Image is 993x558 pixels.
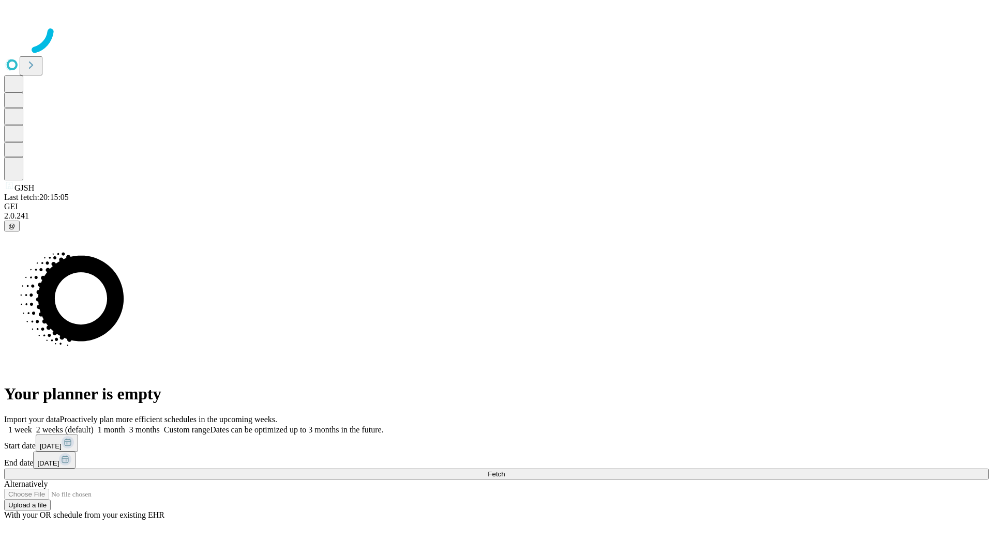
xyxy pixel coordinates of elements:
[37,459,59,467] span: [DATE]
[129,425,160,434] span: 3 months
[4,479,48,488] span: Alternatively
[210,425,383,434] span: Dates can be optimized up to 3 months in the future.
[4,452,989,469] div: End date
[98,425,125,434] span: 1 month
[14,183,34,192] span: GJSH
[40,442,62,450] span: [DATE]
[4,193,69,202] span: Last fetch: 20:15:05
[4,510,164,519] span: With your OR schedule from your existing EHR
[4,221,20,231] button: @
[4,469,989,479] button: Fetch
[4,202,989,211] div: GEI
[60,415,277,424] span: Proactively plan more efficient schedules in the upcoming weeks.
[8,222,16,230] span: @
[4,500,51,510] button: Upload a file
[8,425,32,434] span: 1 week
[4,211,989,221] div: 2.0.241
[36,435,78,452] button: [DATE]
[4,415,60,424] span: Import your data
[4,435,989,452] div: Start date
[164,425,210,434] span: Custom range
[4,384,989,404] h1: Your planner is empty
[488,470,505,478] span: Fetch
[33,452,76,469] button: [DATE]
[36,425,94,434] span: 2 weeks (default)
